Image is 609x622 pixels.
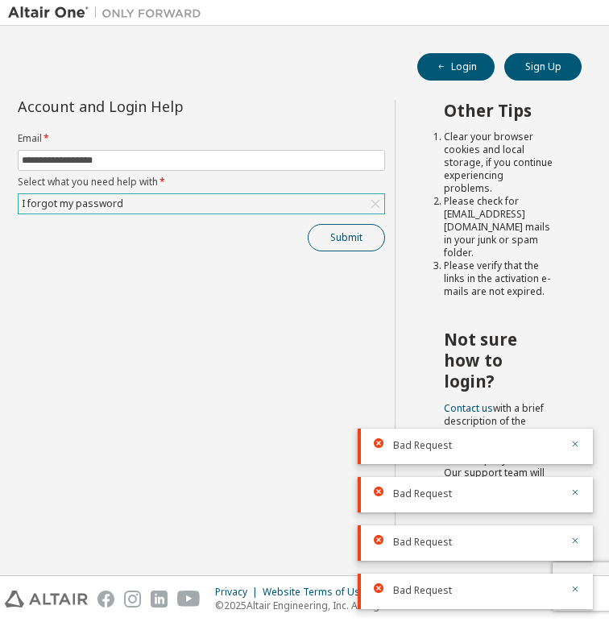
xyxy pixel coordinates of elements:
button: Sign Up [504,53,582,81]
label: Email [18,132,385,145]
a: Contact us [444,401,493,415]
li: Clear your browser cookies and local storage, if you continue experiencing problems. [444,131,553,195]
img: facebook.svg [97,591,114,607]
span: Bad Request [393,439,452,452]
span: Bad Request [393,584,452,597]
button: Login [417,53,495,81]
img: instagram.svg [124,591,141,607]
span: Bad Request [393,536,452,549]
div: I forgot my password [19,194,384,214]
img: Altair One [8,5,209,21]
span: Bad Request [393,487,452,500]
label: Select what you need help with [18,176,385,189]
img: linkedin.svg [151,591,168,607]
h2: Not sure how to login? [444,329,553,392]
div: Website Terms of Use [263,586,381,599]
img: altair_logo.svg [5,591,88,607]
button: Submit [308,224,385,251]
div: I forgot my password [19,195,126,213]
p: © 2025 Altair Engineering, Inc. All Rights Reserved. [215,599,464,612]
span: with a brief description of the problem, your registered e-mail id and company details. Our suppo... [444,401,549,505]
img: youtube.svg [177,591,201,607]
h2: Other Tips [444,100,553,121]
li: Please check for [EMAIL_ADDRESS][DOMAIN_NAME] mails in your junk or spam folder. [444,195,553,259]
div: Privacy [215,586,263,599]
li: Please verify that the links in the activation e-mails are not expired. [444,259,553,298]
div: Account and Login Help [18,100,312,113]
